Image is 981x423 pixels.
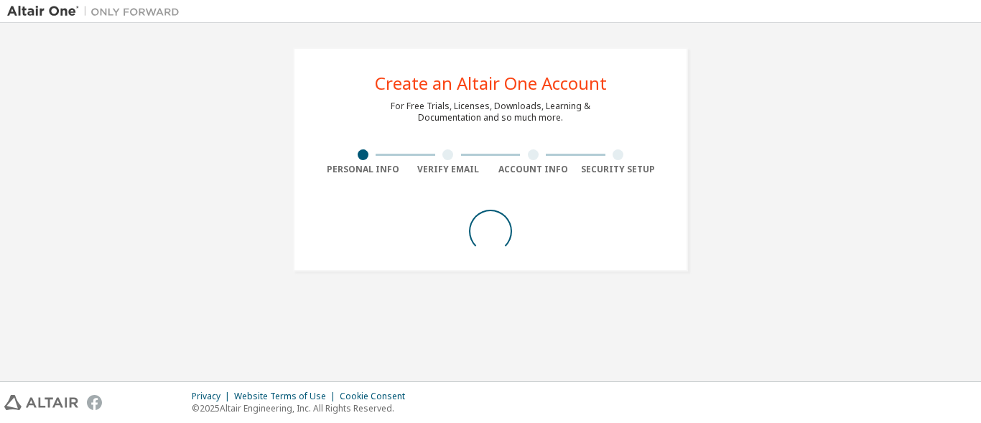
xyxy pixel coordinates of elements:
div: Verify Email [406,164,491,175]
div: Create an Altair One Account [375,75,607,92]
div: Personal Info [320,164,406,175]
img: Altair One [7,4,187,19]
img: altair_logo.svg [4,395,78,410]
div: For Free Trials, Licenses, Downloads, Learning & Documentation and so much more. [391,101,590,124]
div: Privacy [192,391,234,402]
div: Account Info [490,164,576,175]
div: Website Terms of Use [234,391,340,402]
p: © 2025 Altair Engineering, Inc. All Rights Reserved. [192,402,414,414]
div: Security Setup [576,164,661,175]
img: facebook.svg [87,395,102,410]
div: Cookie Consent [340,391,414,402]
